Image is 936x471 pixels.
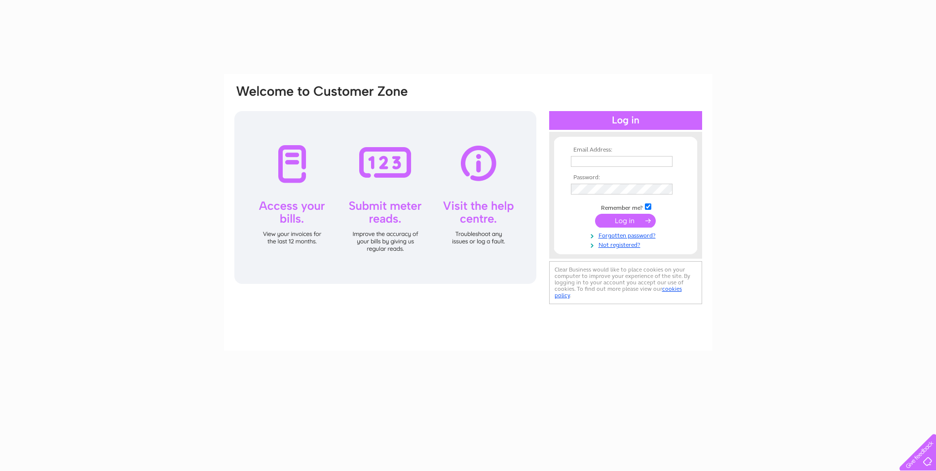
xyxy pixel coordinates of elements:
[549,261,702,304] div: Clear Business would like to place cookies on your computer to improve your experience of the sit...
[571,230,683,239] a: Forgotten password?
[571,239,683,249] a: Not registered?
[595,214,656,228] input: Submit
[568,174,683,181] th: Password:
[568,202,683,212] td: Remember me?
[555,285,682,299] a: cookies policy
[568,147,683,154] th: Email Address:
